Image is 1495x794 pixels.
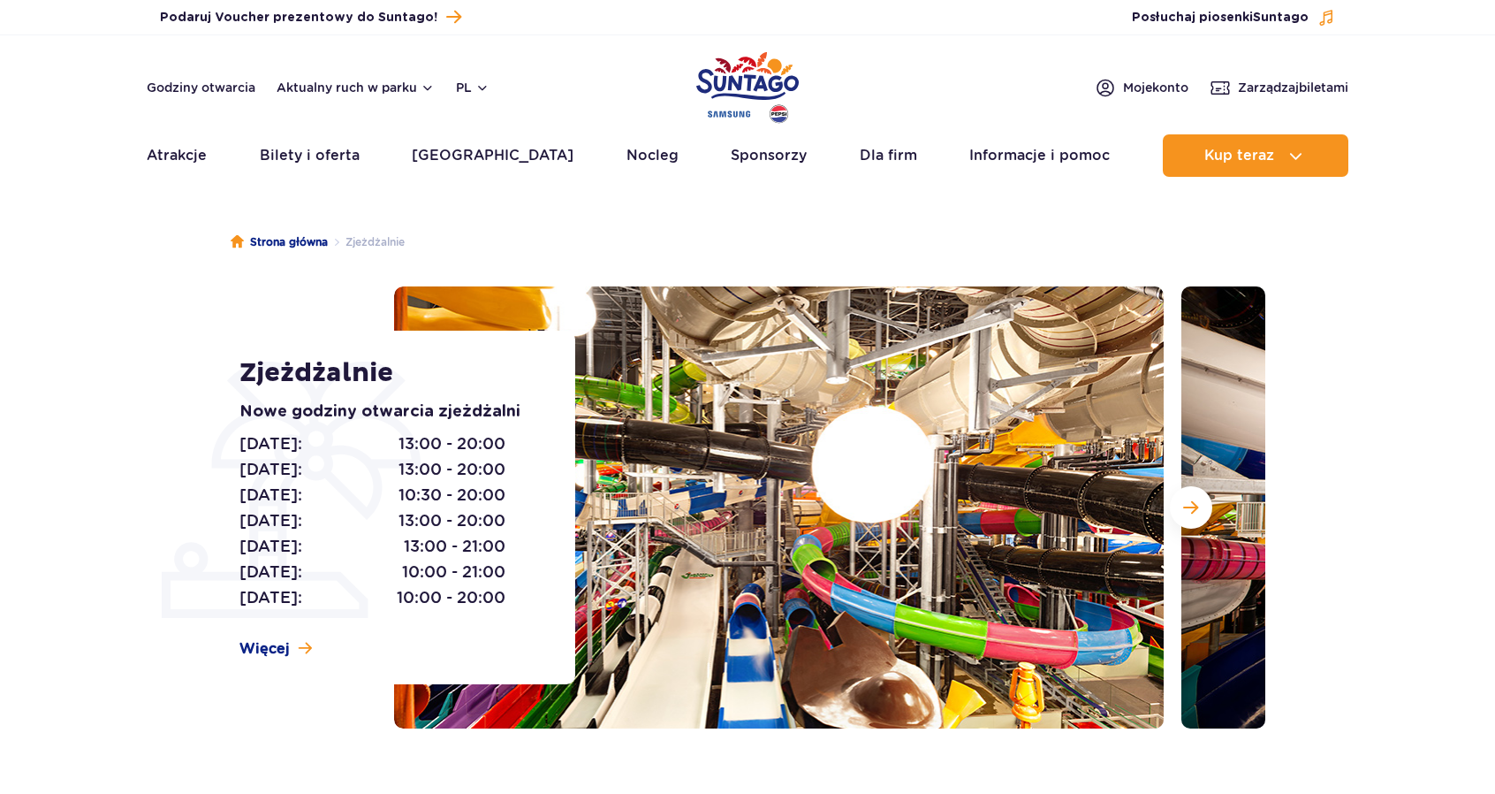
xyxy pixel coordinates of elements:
span: Podaruj Voucher prezentowy do Suntago! [160,9,437,27]
span: [DATE]: [239,534,302,559]
span: Suntago [1253,11,1309,24]
a: Bilety i oferta [260,134,360,177]
a: Podaruj Voucher prezentowy do Suntago! [160,5,461,29]
p: Nowe godziny otwarcia zjeżdżalni [239,400,535,424]
span: [DATE]: [239,457,302,482]
span: 10:00 - 20:00 [397,585,505,610]
a: Zarządzajbiletami [1210,77,1348,98]
button: Aktualny ruch w parku [277,80,435,95]
li: Zjeżdżalnie [328,233,405,251]
span: Więcej [239,639,290,659]
span: 13:00 - 20:00 [398,431,505,456]
span: [DATE]: [239,560,302,584]
a: Park of Poland [696,44,799,126]
h1: Zjeżdżalnie [239,357,535,389]
a: Mojekonto [1095,77,1188,98]
button: Kup teraz [1163,134,1348,177]
span: Kup teraz [1204,148,1274,164]
span: Moje konto [1123,79,1188,96]
button: pl [456,79,489,96]
a: Sponsorzy [731,134,807,177]
span: [DATE]: [239,585,302,610]
a: Nocleg [626,134,679,177]
a: Informacje i pomoc [969,134,1110,177]
span: [DATE]: [239,483,302,508]
a: Atrakcje [147,134,207,177]
a: Godziny otwarcia [147,79,255,96]
span: Posłuchaj piosenki [1132,9,1309,27]
button: Posłuchaj piosenkiSuntago [1132,9,1335,27]
span: [DATE]: [239,431,302,456]
button: Następny slajd [1170,486,1212,529]
span: 13:00 - 20:00 [398,508,505,533]
span: 13:00 - 20:00 [398,457,505,482]
a: Więcej [239,639,312,659]
a: [GEOGRAPHIC_DATA] [412,134,573,177]
span: 13:00 - 21:00 [404,534,505,559]
span: Zarządzaj biletami [1238,79,1348,96]
a: Dla firm [860,134,917,177]
a: Strona główna [231,233,328,251]
span: 10:00 - 21:00 [402,560,505,584]
span: 10:30 - 20:00 [398,483,505,508]
span: [DATE]: [239,508,302,533]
